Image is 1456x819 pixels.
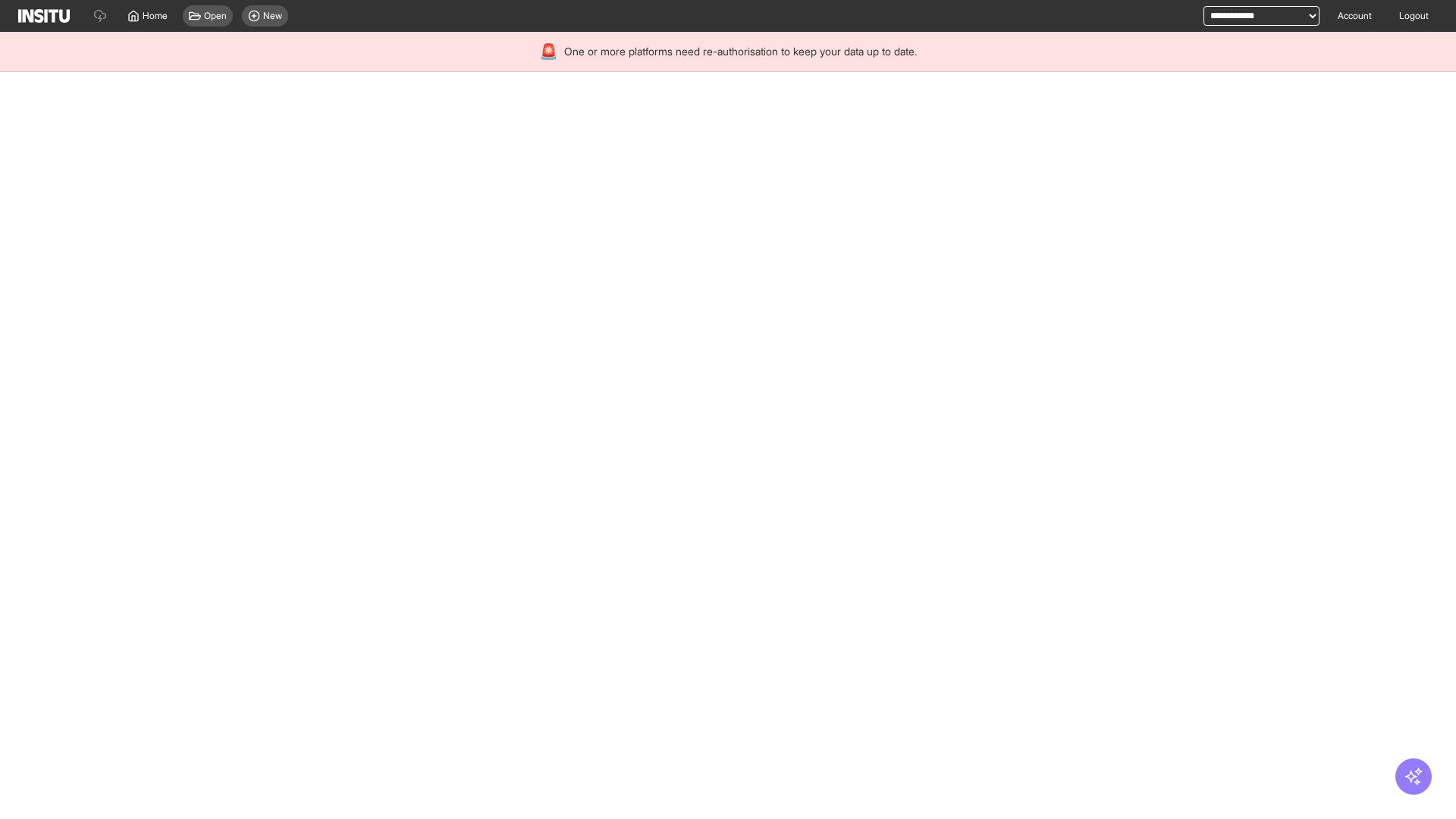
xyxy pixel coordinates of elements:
[564,44,917,59] span: One or more platforms need re-authorisation to keep your data up to date.
[263,10,282,22] span: New
[143,10,168,22] span: Home
[204,10,227,22] span: Open
[539,41,558,62] div: 🚨
[18,9,70,23] img: Logo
